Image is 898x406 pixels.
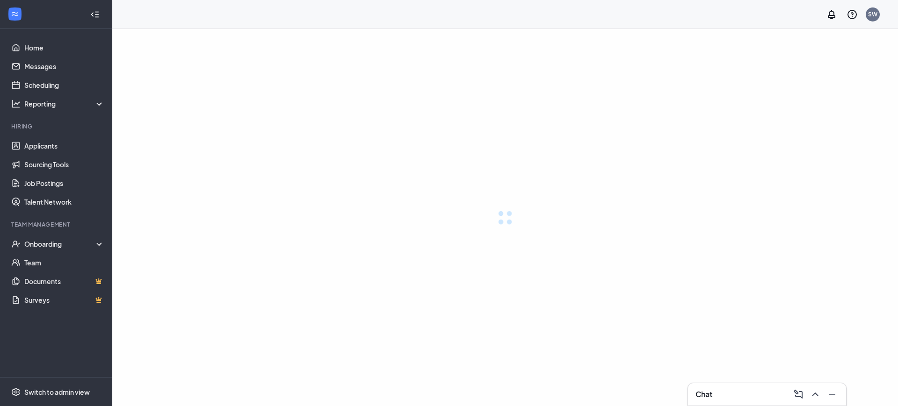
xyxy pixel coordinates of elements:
a: Applicants [24,136,104,155]
div: Reporting [24,99,105,108]
h3: Chat [695,389,712,399]
button: Minimize [824,387,839,402]
svg: Collapse [90,10,100,19]
svg: Minimize [826,389,838,400]
a: Talent Network [24,192,104,211]
svg: UserCheck [11,239,21,249]
button: ComposeMessage [790,387,805,402]
svg: QuestionInfo [847,9,858,20]
a: Scheduling [24,76,104,94]
svg: Settings [11,387,21,397]
svg: WorkstreamLogo [10,9,20,19]
a: Team [24,253,104,272]
div: Team Management [11,221,102,228]
div: Hiring [11,122,102,130]
div: Switch to admin view [24,387,90,397]
div: Onboarding [24,239,105,249]
a: Job Postings [24,174,104,192]
svg: ChevronUp [810,389,821,400]
svg: ComposeMessage [793,389,804,400]
a: Messages [24,57,104,76]
div: SW [868,10,877,18]
a: Home [24,38,104,57]
a: DocumentsCrown [24,272,104,291]
svg: Notifications [826,9,837,20]
svg: Analysis [11,99,21,108]
button: ChevronUp [807,387,822,402]
a: Sourcing Tools [24,155,104,174]
a: SurveysCrown [24,291,104,309]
